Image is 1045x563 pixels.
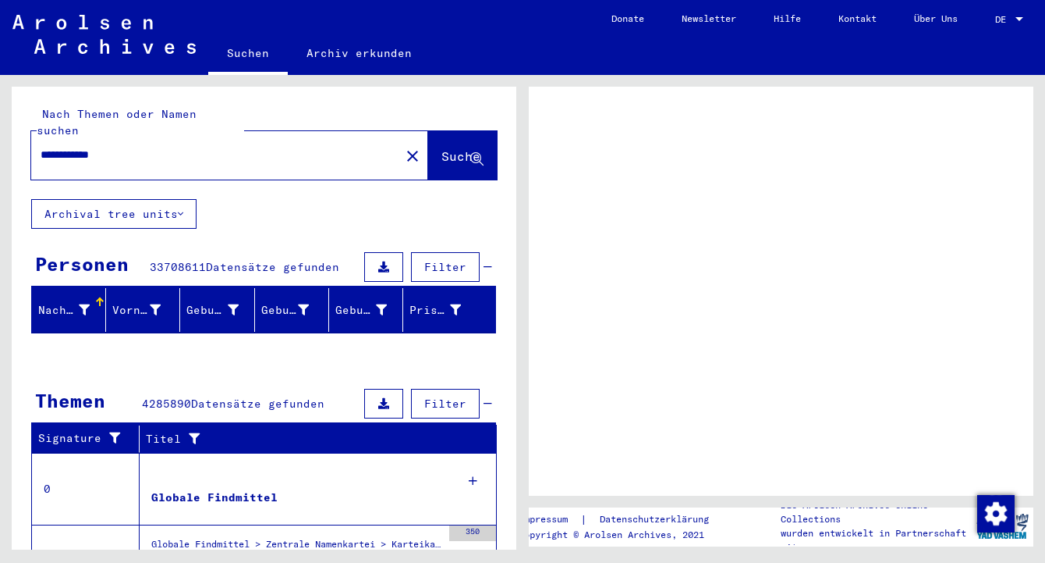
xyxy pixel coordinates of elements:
a: Suchen [208,34,288,75]
button: Filter [411,252,480,282]
p: wurden entwickelt in Partnerschaft mit [781,526,970,554]
p: Die Arolsen Archives Online-Collections [781,498,970,526]
div: Vorname [112,302,161,319]
button: Archival tree units [31,199,197,229]
button: Filter [411,389,480,419]
span: 33708611 [150,260,206,274]
div: Signature [38,426,143,451]
p: Copyright © Arolsen Archives, 2021 [519,528,728,542]
img: Zustimmung ändern [977,495,1015,533]
span: 4285890 [142,397,191,411]
div: Geburtsdatum [335,302,387,319]
div: Geburt‏ [261,302,309,319]
div: Prisoner # [409,298,480,322]
span: Filter [424,397,466,411]
img: yv_logo.png [973,507,1032,546]
mat-header-cell: Geburtsname [180,288,254,332]
div: Titel [146,426,481,451]
a: Impressum [519,511,580,528]
div: Vorname [112,298,180,322]
div: Geburt‏ [261,298,328,322]
mat-header-cell: Geburtsdatum [329,288,403,332]
div: | [519,511,728,528]
mat-header-cell: Vorname [106,288,180,332]
mat-icon: close [403,147,422,166]
div: Prisoner # [409,302,461,319]
div: Nachname [38,298,109,322]
mat-header-cell: Nachname [32,288,106,332]
mat-header-cell: Prisoner # [403,288,495,332]
div: Geburtsdatum [335,298,406,322]
div: Geburtsname [186,302,238,319]
div: Titel [146,431,466,447]
button: Clear [397,140,428,171]
div: Signature [38,430,127,447]
span: Filter [424,260,466,274]
div: Themen [35,387,105,415]
div: Personen [35,250,129,278]
div: 350 [449,526,496,541]
div: Geburtsname [186,298,257,322]
a: Datenschutzerklärung [587,511,728,528]
a: Archiv erkunden [288,34,430,72]
span: DE [995,14,1012,25]
button: Suche [428,131,497,180]
div: Nachname [38,302,90,319]
span: Datensätze gefunden [206,260,339,274]
td: 0 [32,453,140,525]
img: Arolsen_neg.svg [12,15,196,54]
mat-label: Nach Themen oder Namen suchen [37,107,197,137]
div: Globale Findmittel > Zentrale Namenkartei > Karteikarten, die im Rahmen der sequentiellen Massend... [151,537,441,559]
div: Globale Findmittel [151,490,278,506]
span: Suche [441,148,480,164]
span: Datensätze gefunden [191,397,324,411]
mat-header-cell: Geburt‏ [255,288,329,332]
